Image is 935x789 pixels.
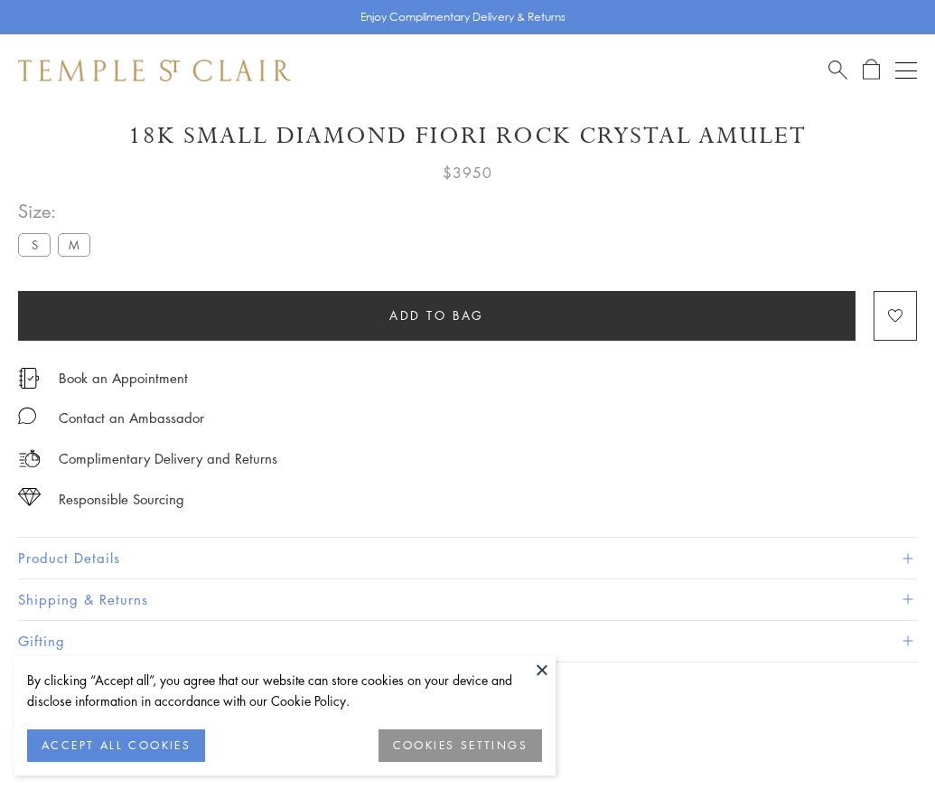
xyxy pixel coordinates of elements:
[18,447,41,470] img: icon_delivery.svg
[59,488,184,511] div: Responsible Sourcing
[59,447,277,470] p: Complimentary Delivery and Returns
[58,233,90,256] label: M
[18,368,40,389] img: icon_appointment.svg
[18,579,917,620] button: Shipping & Returns
[389,305,484,325] span: Add to bag
[18,621,917,662] button: Gifting
[443,161,492,184] span: $3950
[18,488,41,506] img: icon_sourcing.svg
[360,8,566,26] p: Enjoy Complimentary Delivery & Returns
[18,407,36,425] img: MessageIcon-01_2.svg
[18,233,51,256] label: S
[828,59,847,81] a: Search
[59,368,188,388] a: Book an Appointment
[18,120,917,152] h1: 18K Small Diamond Fiori Rock Crystal Amulet
[379,729,542,762] button: COOKIES SETTINGS
[27,670,542,711] div: By clicking “Accept all”, you agree that our website can store cookies on your device and disclos...
[18,196,98,226] span: Size:
[18,291,856,341] button: Add to bag
[18,538,917,578] button: Product Details
[27,729,205,762] button: ACCEPT ALL COOKIES
[18,60,291,81] img: Temple St. Clair
[895,60,917,81] button: Open navigation
[59,407,204,429] div: Contact an Ambassador
[863,59,880,81] a: Open Shopping Bag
